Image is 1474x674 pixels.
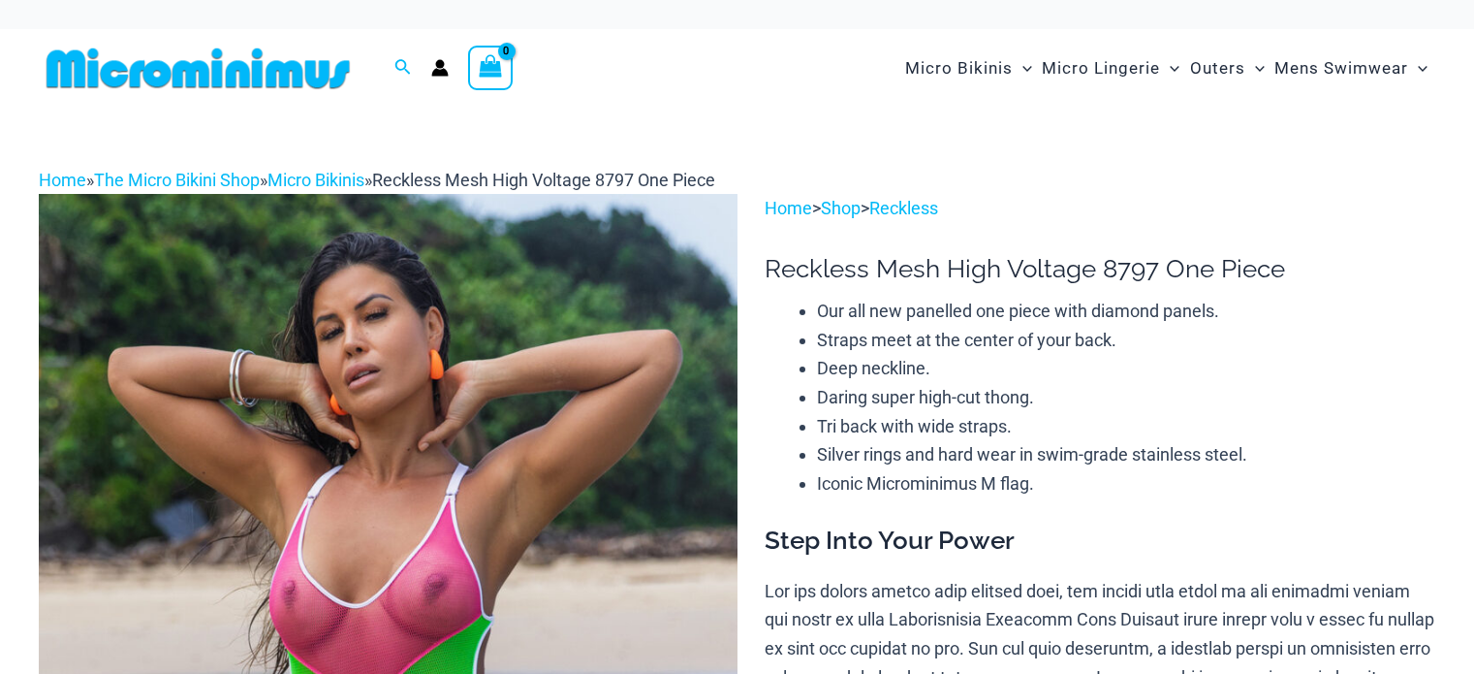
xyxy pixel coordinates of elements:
span: Menu Toggle [1408,44,1427,93]
li: Iconic Microminimus M flag. [817,469,1435,498]
span: Menu Toggle [1160,44,1179,93]
nav: Site Navigation [897,36,1435,101]
a: Search icon link [394,56,412,80]
h3: Step Into Your Power [765,525,1435,558]
a: View Shopping Cart, empty [468,46,513,90]
li: Tri back with wide straps. [817,412,1435,441]
li: Straps meet at the center of your back. [817,326,1435,355]
span: Menu Toggle [1013,44,1032,93]
li: Our all new panelled one piece with diamond panels. [817,297,1435,326]
a: Home [39,170,86,190]
a: Shop [821,198,861,218]
a: Micro Bikinis [267,170,364,190]
a: OutersMenu ToggleMenu Toggle [1185,39,1270,98]
span: Micro Bikinis [905,44,1013,93]
a: Micro BikinisMenu ToggleMenu Toggle [900,39,1037,98]
p: > > [765,194,1435,223]
span: Micro Lingerie [1042,44,1160,93]
a: Micro LingerieMenu ToggleMenu Toggle [1037,39,1184,98]
li: Daring super high-cut thong. [817,383,1435,412]
span: » » » [39,170,715,190]
h1: Reckless Mesh High Voltage 8797 One Piece [765,254,1435,284]
img: MM SHOP LOGO FLAT [39,47,358,90]
a: Home [765,198,812,218]
span: Outers [1190,44,1245,93]
span: Mens Swimwear [1274,44,1408,93]
li: Deep neckline. [817,354,1435,383]
a: Mens SwimwearMenu ToggleMenu Toggle [1270,39,1432,98]
a: Account icon link [431,59,449,77]
a: Reckless [869,198,938,218]
span: Menu Toggle [1245,44,1265,93]
span: Reckless Mesh High Voltage 8797 One Piece [372,170,715,190]
li: Silver rings and hard wear in swim-grade stainless steel. [817,440,1435,469]
a: The Micro Bikini Shop [94,170,260,190]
